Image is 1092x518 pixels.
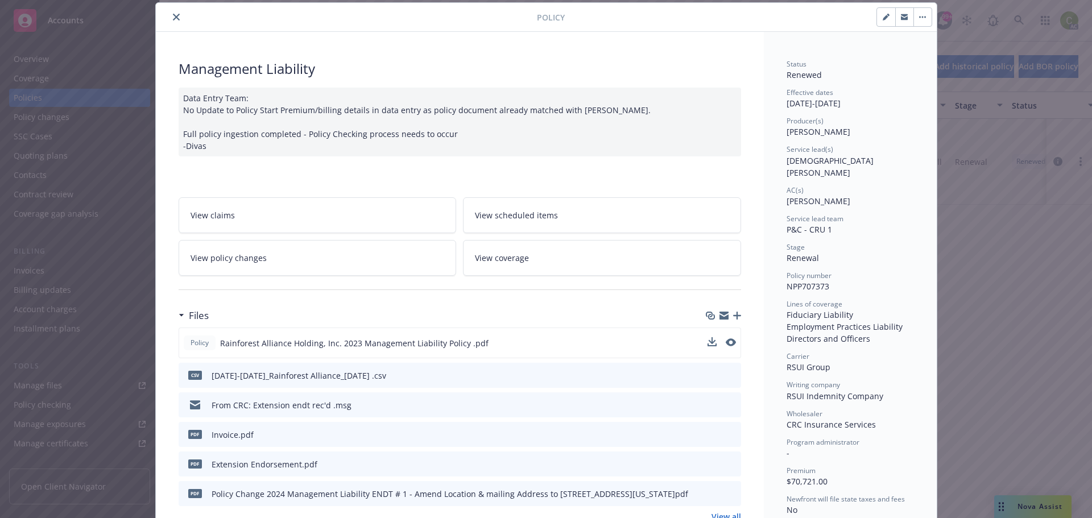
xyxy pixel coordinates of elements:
[463,240,741,276] a: View coverage
[787,299,842,309] span: Lines of coverage
[787,224,832,235] span: P&C - CRU 1
[726,338,736,346] button: preview file
[787,419,876,430] span: CRC Insurance Services
[787,409,822,418] span: Wholesaler
[537,11,565,23] span: Policy
[787,155,874,178] span: [DEMOGRAPHIC_DATA][PERSON_NAME]
[787,362,830,372] span: RSUI Group
[212,488,688,500] div: Policy Change 2024 Management Liability ENDT # 1 - Amend Location & mailing Address to [STREET_AD...
[708,337,717,349] button: download file
[787,214,843,223] span: Service lead team
[179,59,741,78] div: Management Liability
[179,308,209,323] div: Files
[188,489,202,498] span: pdf
[787,116,824,126] span: Producer(s)
[191,252,267,264] span: View policy changes
[787,333,914,345] div: Directors and Officers
[726,458,737,470] button: preview file
[787,351,809,361] span: Carrier
[726,337,736,349] button: preview file
[787,391,883,401] span: RSUI Indemnity Company
[708,488,717,500] button: download file
[212,370,386,382] div: [DATE]-[DATE]_Rainforest Alliance_[DATE] .csv
[188,371,202,379] span: csv
[787,380,840,389] span: Writing company
[188,430,202,438] span: pdf
[726,399,737,411] button: preview file
[787,447,789,458] span: -
[726,488,737,500] button: preview file
[787,185,804,195] span: AC(s)
[212,458,317,470] div: Extension Endorsement.pdf
[191,209,235,221] span: View claims
[189,308,209,323] h3: Files
[212,429,254,441] div: Invoice.pdf
[708,399,717,411] button: download file
[787,88,914,109] div: [DATE] - [DATE]
[708,458,717,470] button: download file
[787,321,914,333] div: Employment Practices Liability
[179,197,457,233] a: View claims
[787,126,850,137] span: [PERSON_NAME]
[787,59,806,69] span: Status
[787,242,805,252] span: Stage
[212,399,351,411] div: From CRC: Extension endt rec'd .msg
[726,429,737,441] button: preview file
[787,196,850,206] span: [PERSON_NAME]
[787,271,832,280] span: Policy number
[475,252,529,264] span: View coverage
[787,437,859,447] span: Program administrator
[169,10,183,24] button: close
[787,476,828,487] span: $70,721.00
[787,252,819,263] span: Renewal
[787,69,822,80] span: Renewed
[787,494,905,504] span: Newfront will file state taxes and fees
[787,88,833,97] span: Effective dates
[463,197,741,233] a: View scheduled items
[475,209,558,221] span: View scheduled items
[188,459,202,468] span: pdf
[787,504,797,515] span: No
[787,466,816,475] span: Premium
[220,337,489,349] span: Rainforest Alliance Holding, Inc. 2023 Management Liability Policy .pdf
[726,370,737,382] button: preview file
[787,144,833,154] span: Service lead(s)
[708,337,717,346] button: download file
[708,370,717,382] button: download file
[787,281,829,292] span: NPP707373
[179,88,741,156] div: Data Entry Team: No Update to Policy Start Premium/billing details in data entry as policy docume...
[188,338,211,348] span: Policy
[708,429,717,441] button: download file
[787,309,914,321] div: Fiduciary Liability
[179,240,457,276] a: View policy changes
